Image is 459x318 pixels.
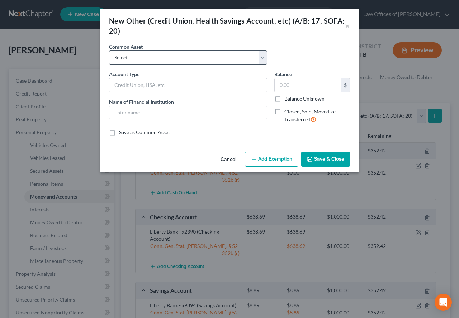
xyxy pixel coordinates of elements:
[109,70,139,78] label: Account Type
[274,70,292,78] label: Balance
[301,152,350,167] button: Save & Close
[275,78,341,92] input: 0.00
[109,78,267,92] input: Credit Union, HSA, etc
[215,152,242,167] button: Cancel
[345,21,350,30] button: ×
[109,99,174,105] span: Name of Financial Institution
[119,129,170,136] label: Save as Common Asset
[109,43,143,50] label: Common Asset
[284,95,325,102] label: Balance Unknown
[245,152,298,167] button: Add Exemption
[284,108,336,122] span: Closed, Sold, Moved, or Transferred
[341,78,350,92] div: $
[435,294,452,311] div: Open Intercom Messenger
[109,106,267,119] input: Enter name...
[109,16,345,36] div: New Other (Credit Union, Health Savings Account, etc) (A/B: 17, SOFA: 20)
